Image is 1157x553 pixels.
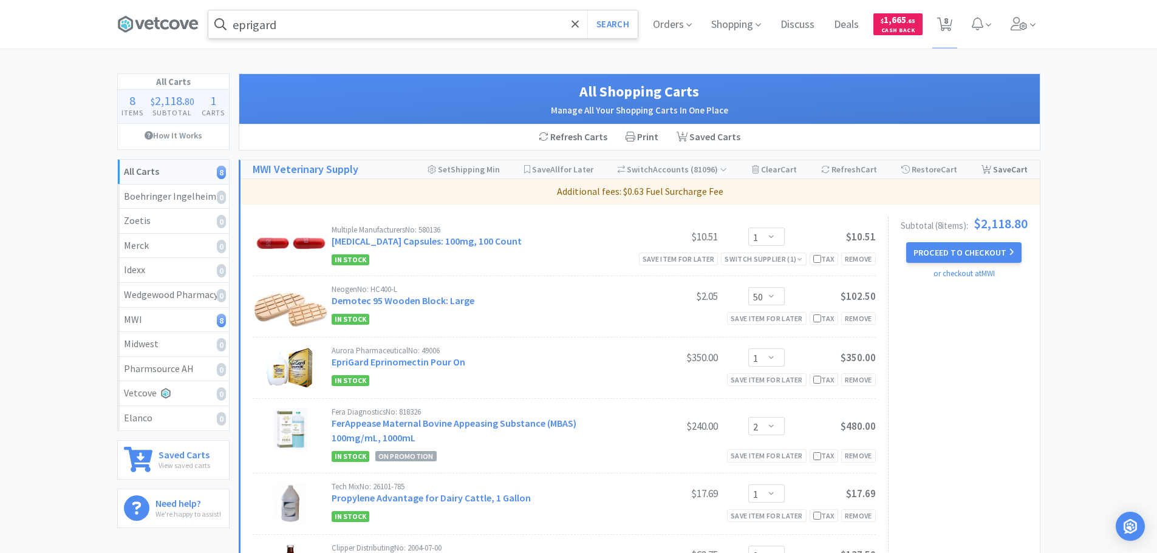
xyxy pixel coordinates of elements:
[118,74,229,90] h1: All Carts
[124,238,223,254] div: Merck
[159,447,210,460] h6: Saved Carts
[332,356,465,368] a: EpriGard Eprinomectin Pour On
[1011,164,1028,175] span: Cart
[981,160,1028,178] div: Save
[198,107,228,118] h4: Carts
[627,164,653,175] span: Switch
[118,308,229,333] a: MWI8
[124,213,223,229] div: Zoetis
[861,164,877,175] span: Cart
[776,19,819,30] a: Discuss
[901,160,957,178] div: Restore
[332,314,369,325] span: In Stock
[332,285,627,293] div: Neogen No: HC400-L
[332,492,531,504] a: Propylene Advantage for Dairy Cattle, 1 Gallon
[627,419,718,433] div: $240.00
[124,361,223,377] div: Pharmsource AH
[332,483,627,490] div: Tech Mix No: 26101-785
[846,230,876,243] span: $10.51
[185,95,194,107] span: 80
[217,412,226,426] i: 0
[332,294,474,307] a: Demotec 95 Wooden Block: Large
[124,287,223,303] div: Wedgewood Pharmacy
[208,10,638,38] input: Search by item, sku, manufacturer, ingredient, size...
[332,544,627,552] div: Clipper Distributing No: 2004-07-00
[273,408,307,450] img: 74a252305da345b0b67a1fc5bf841de6_579260.png
[124,336,223,352] div: Midwest
[667,124,749,150] a: Saved Carts
[616,124,667,150] div: Print
[118,185,229,209] a: Boehringer Ingelheim0
[118,209,229,234] a: Zoetis0
[217,166,226,179] i: 8
[727,509,807,522] div: Save item for later
[118,107,147,118] h4: Items
[118,332,229,357] a: Midwest0
[332,254,369,265] span: In Stock
[118,406,229,430] a: Elanco0
[332,408,627,416] div: Fera Diagnostics No: 818326
[727,449,807,462] div: Save item for later
[253,161,358,178] a: MWI Veterinary Supply
[118,160,229,185] a: All Carts8
[689,164,727,175] span: ( 81096 )
[906,242,1022,263] button: Proceed to Checkout
[881,27,915,35] span: Cash Back
[253,226,329,263] img: d0f0b0915d474cde9bc3cb4db53910ca_319213.png
[155,508,221,520] p: We're happy to assist!
[841,351,876,364] span: $350.00
[841,312,876,325] div: Remove
[627,486,718,501] div: $17.69
[933,268,995,279] a: or checkout at MWI
[147,107,198,118] h4: Subtotal
[274,483,307,525] img: 5059e4b293844df39ad5694bcca4cee5_10709.png
[217,314,226,327] i: 8
[332,347,627,355] div: Aurora Pharmaceutical No: 49006
[217,387,226,401] i: 0
[532,164,593,175] span: Save for Later
[627,229,718,244] div: $10.51
[881,14,915,25] span: 1,665
[813,510,834,521] div: Tax
[118,357,229,382] a: Pharmsource AH0
[124,165,159,177] strong: All Carts
[725,253,802,265] div: Switch Supplier ( 1 )
[217,215,226,228] i: 0
[813,374,834,385] div: Tax
[829,19,864,30] a: Deals
[124,189,223,205] div: Boehringer Ingelheim
[117,440,230,480] a: Saved CartsView saved carts
[932,21,957,32] a: 8
[332,451,369,462] span: In Stock
[813,313,834,324] div: Tax
[438,164,451,175] span: Set
[813,253,834,265] div: Tax
[901,217,1028,230] div: Subtotal ( 8 item s ):
[780,164,797,175] span: Cart
[841,290,876,303] span: $102.50
[155,495,221,508] h6: Need help?
[841,253,876,265] div: Remove
[217,338,226,351] i: 0
[841,373,876,386] div: Remove
[332,226,627,234] div: Multiple Manufacturers No: 580136
[639,253,718,265] div: Save item for later
[375,451,437,461] span: On Promotion
[550,164,560,175] span: All
[618,160,728,178] div: Accounts
[124,262,223,278] div: Idexx
[251,80,1028,103] h1: All Shopping Carts
[147,95,198,107] div: .
[1116,512,1145,541] div: Open Intercom Messenger
[253,285,328,328] img: 5164473875aa44aeadc6db367d91e63b_11219.png
[881,17,884,25] span: $
[627,350,718,365] div: $350.00
[245,184,1035,200] p: Additional fees: $0.63 Fuel Surcharge Fee
[129,93,135,108] span: 8
[217,363,226,376] i: 0
[118,283,229,308] a: Wedgewood Pharmacy0
[124,312,223,328] div: MWI
[821,160,877,178] div: Refresh
[332,235,522,247] a: [MEDICAL_DATA] Capsules: 100mg, 100 Count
